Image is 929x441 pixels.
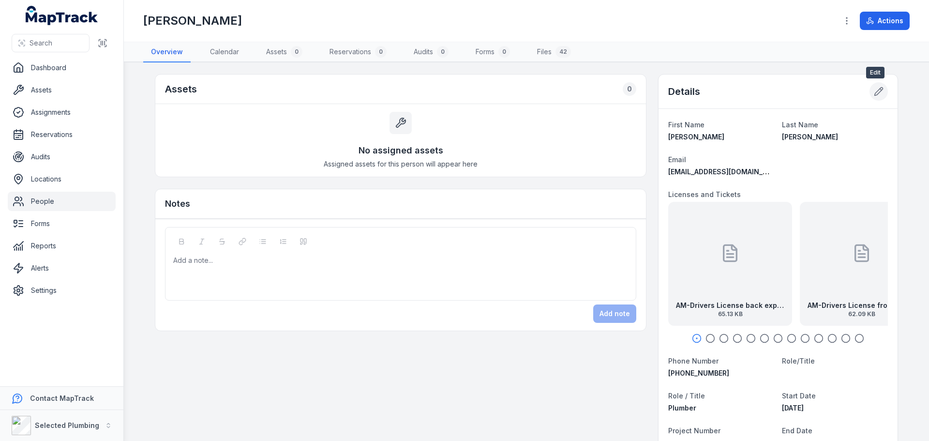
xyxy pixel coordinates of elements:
a: Reservations0 [322,42,394,62]
a: Forms0 [468,42,518,62]
a: Settings [8,281,116,300]
a: Alerts [8,259,116,278]
span: Assigned assets for this person will appear here [324,159,478,169]
a: People [8,192,116,211]
strong: AM-Drivers License back exp [DATE] [676,301,784,310]
span: [PERSON_NAME] [668,133,724,141]
span: End Date [782,426,812,435]
a: MapTrack [26,6,98,25]
span: 65.13 KB [676,310,784,318]
div: 0 [498,46,510,58]
span: Project Number [668,426,720,435]
strong: Contact MapTrack [30,394,94,402]
span: Phone Number [668,357,719,365]
a: Overview [143,42,191,62]
span: Licenses and Tickets [668,190,741,198]
a: Reservations [8,125,116,144]
div: 0 [623,82,636,96]
div: 0 [437,46,449,58]
a: Audits0 [406,42,456,62]
button: Search [12,34,90,52]
span: Start Date [782,392,816,400]
span: Plumber [668,404,696,412]
a: Files42 [529,42,579,62]
a: Forms [8,214,116,233]
div: 0 [291,46,302,58]
h2: Assets [165,82,197,96]
span: 62.09 KB [808,310,916,318]
span: [EMAIL_ADDRESS][DOMAIN_NAME] [668,167,785,176]
strong: AM-Drivers License front exp [DATE] [808,301,916,310]
div: 42 [555,46,571,58]
span: Role/Title [782,357,815,365]
span: Email [668,155,686,164]
h3: No assigned assets [359,144,443,157]
h2: Details [668,85,700,98]
a: Reports [8,236,116,256]
span: [PERSON_NAME] [782,133,838,141]
span: Last Name [782,121,818,129]
h1: [PERSON_NAME] [143,13,242,29]
a: Locations [8,169,116,189]
time: 12/16/2024, 12:00:00 AM [782,404,804,412]
span: Search [30,38,52,48]
span: [PHONE_NUMBER] [668,369,729,377]
a: Assets0 [258,42,310,62]
div: 0 [375,46,387,58]
h3: Notes [165,197,190,211]
button: Actions [860,12,910,30]
a: Assignments [8,103,116,122]
a: Assets [8,80,116,100]
a: Audits [8,147,116,167]
span: Edit [866,67,884,78]
span: [DATE] [782,404,804,412]
span: First Name [668,121,704,129]
a: Dashboard [8,58,116,77]
span: Role / Title [668,392,705,400]
a: Calendar [202,42,247,62]
strong: Selected Plumbing [35,421,99,429]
